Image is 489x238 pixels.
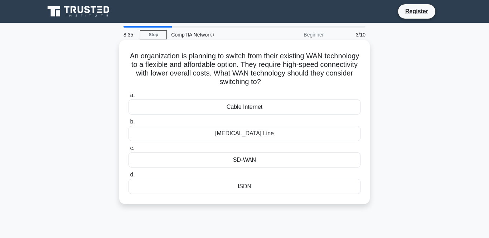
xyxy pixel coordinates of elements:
div: SD-WAN [129,152,360,167]
span: a. [130,92,135,98]
a: Stop [140,30,167,39]
div: 8:35 [119,28,140,42]
div: ISDN [129,179,360,194]
div: 3/10 [328,28,370,42]
div: CompTIA Network+ [167,28,265,42]
span: c. [130,145,134,151]
div: Cable Internet [129,99,360,115]
div: Beginner [265,28,328,42]
span: b. [130,118,135,125]
h5: An organization is planning to switch from their existing WAN technology to a flexible and afford... [128,52,361,87]
a: Register [401,7,432,16]
div: [MEDICAL_DATA] Line [129,126,360,141]
span: d. [130,171,135,178]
